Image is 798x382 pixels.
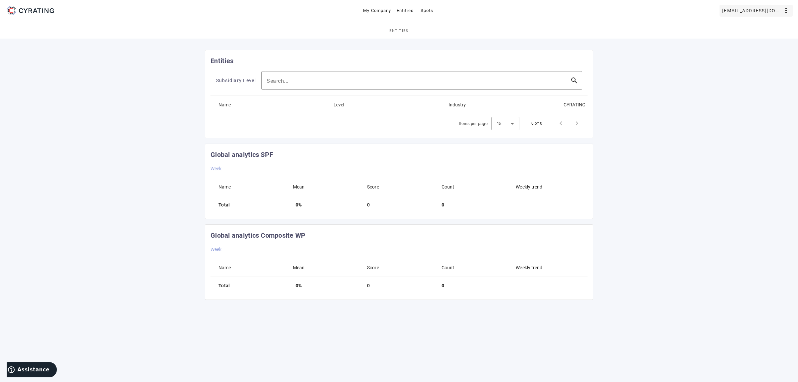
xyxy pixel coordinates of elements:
[210,230,305,241] mat-card-title: Global analytics Composite WP
[210,178,288,196] mat-header-cell: Name
[564,101,592,108] div: CYRATING
[566,76,582,84] mat-icon: search
[510,178,588,196] mat-header-cell: Weekly trend
[210,196,288,213] mat-footer-cell: Total
[210,149,273,160] mat-card-title: Global analytics SPF
[569,115,585,131] button: Next page
[210,56,233,66] mat-card-title: Entities
[421,5,434,16] span: Spots
[363,5,391,16] span: My Company
[436,178,511,196] mat-header-cell: Count
[218,101,231,108] div: Name
[531,120,542,127] div: 0 of 0
[397,5,414,16] span: Entities
[210,246,221,253] mat-card-subtitle: Week
[288,178,362,196] mat-header-cell: Mean
[389,29,409,33] span: Entities
[362,196,436,213] mat-footer-cell: 0
[333,101,350,108] div: Level
[436,277,511,294] mat-footer-cell: 0
[216,74,256,86] button: Subsidiary Level
[205,144,593,219] cr-card: Global analytics SPF
[296,202,302,207] span: 0%
[296,283,302,288] span: 0%
[210,277,288,294] mat-footer-cell: Total
[362,258,436,277] mat-header-cell: Score
[267,78,289,84] mat-label: Search...
[362,277,436,294] mat-footer-cell: 0
[449,101,466,108] div: Industry
[436,258,511,277] mat-header-cell: Count
[564,101,586,108] div: CYRATING
[7,362,57,379] iframe: Ouvre un widget dans lequel vous pouvez trouver plus d’informations
[205,224,593,300] cr-card: Global analytics Composite WP
[722,5,782,16] span: [EMAIL_ADDRESS][DOMAIN_NAME]
[360,5,394,17] button: My Company
[510,258,588,277] mat-header-cell: Weekly trend
[720,5,793,17] button: [EMAIL_ADDRESS][DOMAIN_NAME]
[436,196,511,213] mat-footer-cell: 0
[210,258,288,277] mat-header-cell: Name
[449,101,472,108] div: Industry
[459,120,489,127] div: Items per page:
[333,101,344,108] div: Level
[210,165,221,172] mat-card-subtitle: Week
[553,115,569,131] button: Previous page
[362,178,436,196] mat-header-cell: Score
[288,258,362,277] mat-header-cell: Mean
[218,101,237,108] div: Name
[216,75,256,86] span: Subsidiary Level
[19,8,54,13] g: CYRATING
[416,5,438,17] button: Spots
[782,7,790,15] mat-icon: more_vert
[394,5,416,17] button: Entities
